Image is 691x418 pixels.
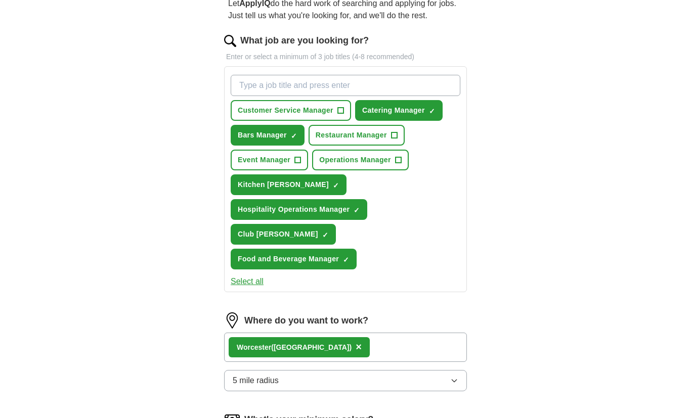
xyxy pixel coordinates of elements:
[356,340,362,355] button: ×
[354,206,360,214] span: ✓
[322,231,328,239] span: ✓
[233,375,279,387] span: 5 mile radius
[238,105,333,116] span: Customer Service Manager
[240,34,369,48] label: What job are you looking for?
[362,105,425,116] span: Catering Manager
[291,132,297,140] span: ✓
[224,312,240,329] img: location.png
[356,341,362,352] span: ×
[231,100,351,121] button: Customer Service Manager
[231,174,347,195] button: Kitchen [PERSON_NAME]✓
[224,52,467,62] p: Enter or select a minimum of 3 job titles (4-8 recommended)
[238,254,339,264] span: Food and Beverage Manager
[244,314,368,328] label: Where do you want to work?
[237,342,352,353] div: ter
[224,35,236,47] img: search.png
[238,229,318,240] span: Club [PERSON_NAME]
[429,107,435,115] span: ✓
[237,343,262,351] strong: Worces
[238,204,350,215] span: Hospitality Operations Manager
[231,224,336,245] button: Club [PERSON_NAME]✓
[231,150,308,170] button: Event Manager
[231,125,305,146] button: Bars Manager✓
[319,155,391,165] span: Operations Manager
[271,343,352,351] span: ([GEOGRAPHIC_DATA])
[231,75,460,96] input: Type a job title and press enter
[231,199,367,220] button: Hospitality Operations Manager✓
[231,249,357,269] button: Food and Beverage Manager✓
[316,130,387,141] span: Restaurant Manager
[224,370,467,391] button: 5 mile radius
[333,181,339,190] span: ✓
[231,275,264,288] button: Select all
[238,179,329,190] span: Kitchen [PERSON_NAME]
[355,100,443,121] button: Catering Manager✓
[238,155,290,165] span: Event Manager
[238,130,287,141] span: Bars Manager
[343,256,349,264] span: ✓
[312,150,409,170] button: Operations Manager
[309,125,405,146] button: Restaurant Manager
